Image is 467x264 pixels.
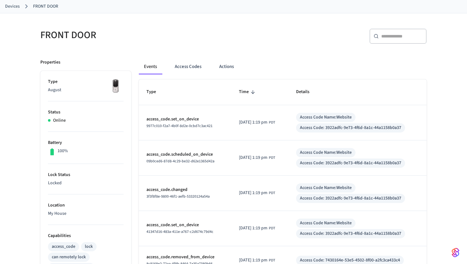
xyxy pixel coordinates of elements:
div: Access Code: 3922adfc-9e73-4f6d-8a1c-44a1158b0a37 [300,125,401,131]
button: Actions [214,59,239,74]
div: can remotely lock [52,254,86,261]
h5: FRONT DOOR [40,29,230,42]
div: ant example [139,59,427,74]
p: Status [48,109,124,116]
div: Access Code Name: Website [300,220,352,227]
div: Access Code: 3922adfc-9e73-4f6d-8a1c-44a1158b0a37 [300,160,401,166]
button: Access Codes [170,59,206,74]
span: PDT [269,258,275,263]
p: Capabilities [48,233,124,239]
div: Access Code: 3922adfc-9e73-4f6d-8a1c-44a1158b0a37 [300,195,401,202]
p: My House [48,210,124,217]
span: [DATE] 1:19 pm [239,154,267,161]
div: Access Code: 3922adfc-9e73-4f6d-8a1c-44a1158b0a37 [300,230,401,237]
div: Access Code Name: Website [300,114,352,121]
div: America/Los_Angeles [239,225,275,232]
p: access_code.changed [146,186,224,193]
span: [DATE] 1:19 pm [239,119,267,126]
span: PDT [269,155,275,161]
p: Lock Status [48,172,124,178]
div: Access Code Name: Website [300,185,352,191]
p: August [48,87,124,93]
div: access_code [52,243,75,250]
a: FRONT DOOR [33,3,58,10]
p: Online [53,117,66,124]
p: Type [48,78,124,85]
span: [DATE] 1:19 pm [239,225,267,232]
span: 09b0ced6-87d8-4c29-be32-d62e1365d42a [146,159,214,164]
span: 41347d16-483a-411e-a767-c2d674c79d4c [146,229,213,234]
p: Locked [48,180,124,186]
div: Access Code Name: Website [300,149,352,156]
span: Details [296,87,318,97]
p: access_code.scheduled_on_device [146,151,224,158]
span: PDT [269,120,275,125]
div: lock [85,243,93,250]
span: 3f3f8f8e-9800-46f1-aefb-53320124a54a [146,194,210,199]
img: Yale Assure Touchscreen Wifi Smart Lock, Satin Nickel, Front [108,78,124,94]
div: America/Los_Angeles [239,257,275,264]
button: Events [139,59,162,74]
p: access_code.set_on_device [146,116,224,123]
span: Time [239,87,257,97]
p: access_code.removed_from_device [146,254,224,261]
p: Properties [40,59,60,66]
p: access_code.set_on_device [146,222,224,228]
span: 9977c010-f2a7-4b0f-8d2e-0cbd7c3ac421 [146,123,213,129]
div: America/Los_Angeles [239,190,275,196]
span: PDT [269,226,275,231]
div: America/Los_Angeles [239,119,275,126]
span: [DATE] 1:19 pm [239,190,267,196]
p: Location [48,202,124,209]
a: Devices [5,3,20,10]
p: 100% [58,148,68,154]
p: Battery [48,139,124,146]
div: Access Code: 7430164e-53e5-4502-8f00-a2fc3ca433c4 [300,257,400,264]
img: SeamLogoGradient.69752ec5.svg [452,247,459,258]
span: [DATE] 1:19 pm [239,257,267,264]
span: PDT [269,190,275,196]
div: America/Los_Angeles [239,154,275,161]
span: Type [146,87,164,97]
